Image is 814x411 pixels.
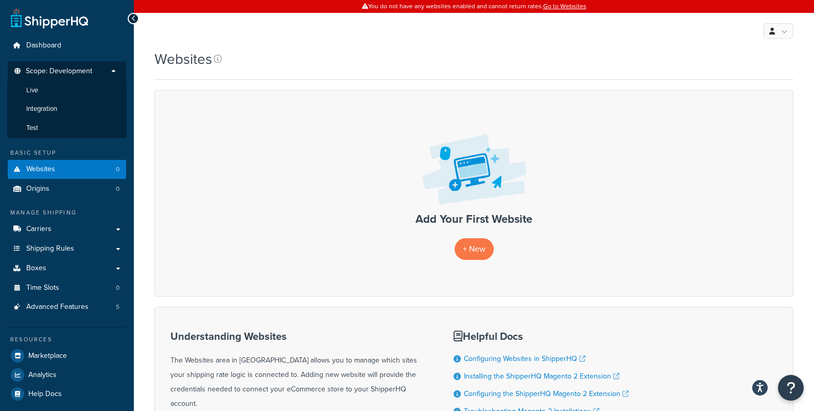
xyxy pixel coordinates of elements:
a: Carriers [8,220,126,239]
span: Websites [26,165,55,174]
span: Live [26,86,38,95]
span: Dashboard [26,41,61,50]
span: + New [463,243,486,255]
a: Configuring the ShipperHQ Magento 2 Extension [464,388,629,399]
a: Shipping Rules [8,239,126,258]
a: Analytics [8,366,126,384]
div: Basic Setup [8,149,126,157]
li: Test [7,119,127,138]
a: Configuring Websites in ShipperHQ [464,353,585,364]
span: Test [26,124,38,133]
span: Scope: Development [26,67,92,76]
li: Origins [8,179,126,199]
li: Time Slots [8,278,126,298]
span: 0 [116,165,119,174]
a: + New [455,238,494,259]
span: Marketplace [28,352,67,360]
a: Installing the ShipperHQ Magento 2 Extension [464,371,619,382]
a: Origins 0 [8,179,126,199]
span: Analytics [28,371,57,380]
span: Integration [26,105,57,113]
span: Boxes [26,264,46,273]
li: Websites [8,160,126,179]
span: Help Docs [28,390,62,399]
button: Open Resource Center [778,375,804,401]
span: Time Slots [26,284,59,292]
li: Advanced Features [8,298,126,317]
h3: Helpful Docs [454,331,639,342]
a: Go to Websites [543,2,586,11]
span: Carriers [26,225,51,234]
li: Integration [7,100,127,119]
a: Help Docs [8,385,126,403]
span: 5 [116,303,119,311]
a: Advanced Features 5 [8,298,126,317]
span: 0 [116,185,119,193]
span: Shipping Rules [26,244,74,253]
a: Marketplace [8,347,126,365]
h1: Websites [154,49,212,69]
div: Resources [8,335,126,344]
a: ShipperHQ Home [11,8,88,28]
span: 0 [116,284,119,292]
a: Dashboard [8,36,126,55]
span: Advanced Features [26,303,89,311]
div: Manage Shipping [8,208,126,217]
h3: Understanding Websites [170,331,428,342]
a: Boxes [8,259,126,278]
a: Time Slots 0 [8,278,126,298]
h3: Add Your First Website [165,213,783,225]
div: The Websites area in [GEOGRAPHIC_DATA] allows you to manage which sites your shipping rate logic ... [170,331,428,411]
li: Live [7,81,127,100]
span: Origins [26,185,49,193]
a: Websites 0 [8,160,126,179]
